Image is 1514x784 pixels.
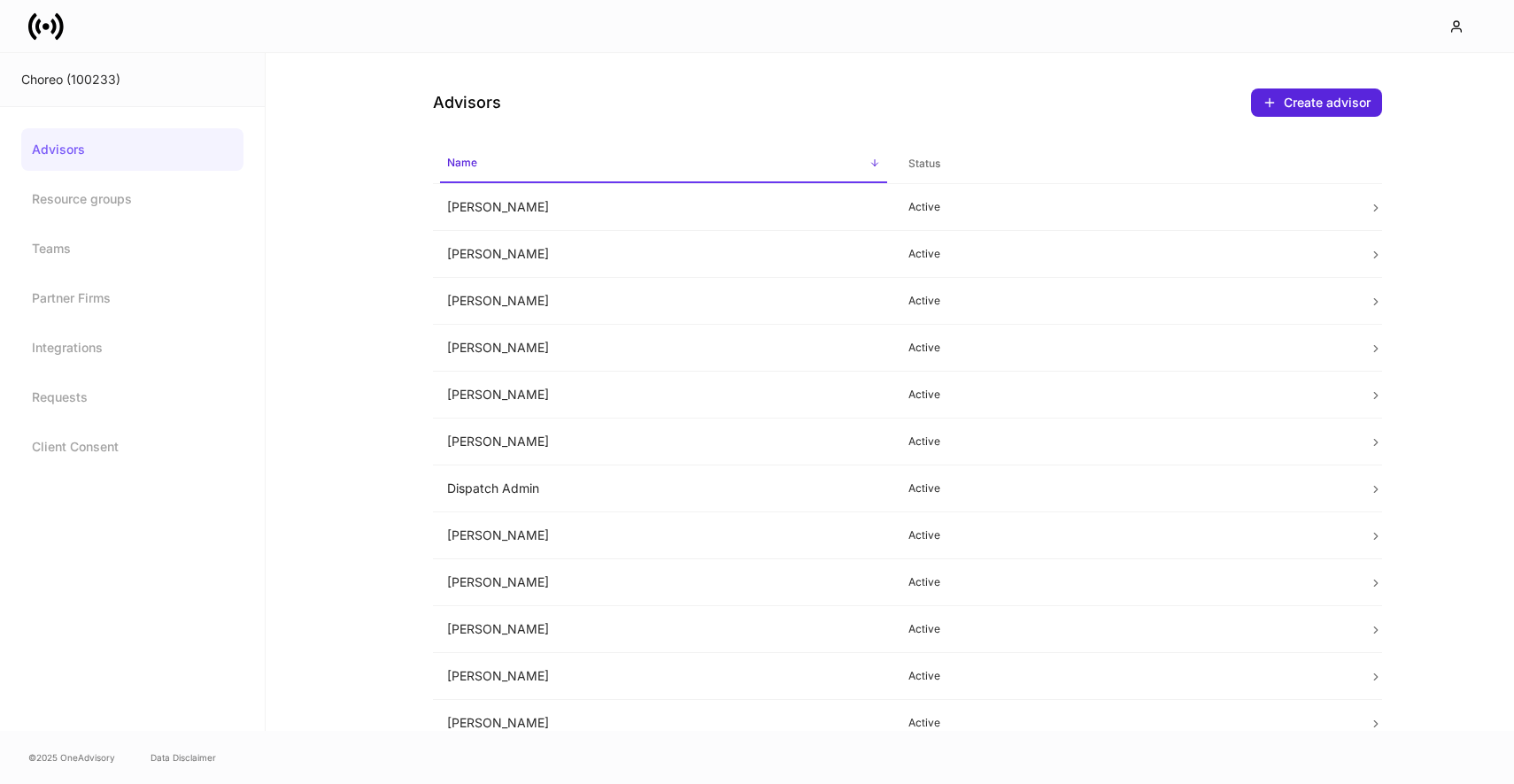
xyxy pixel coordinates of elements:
[21,426,243,468] a: Client Consent
[908,155,940,172] h6: Status
[908,716,1341,730] p: Active
[433,419,894,465] td: [PERSON_NAME]
[447,154,477,171] h6: Name
[151,750,216,765] a: Data Disclaimer
[433,325,894,372] td: [PERSON_NAME]
[21,128,243,171] a: Advisors
[28,750,115,765] span: © 2025 OneAdvisory
[908,669,1341,683] p: Active
[908,200,1341,214] p: Active
[908,575,1341,589] p: Active
[433,606,894,653] td: [PERSON_NAME]
[908,481,1341,496] p: Active
[21,376,243,419] a: Requests
[433,653,894,700] td: [PERSON_NAME]
[433,700,894,747] td: [PERSON_NAME]
[1284,94,1371,111] div: Create advisor
[21,178,243,220] a: Resource groups
[908,294,1341,308] p: Active
[908,528,1341,542] p: Active
[21,71,243,88] div: Choreo (100233)
[433,465,894,512] td: Dispatch Admin
[433,559,894,606] td: [PERSON_NAME]
[908,341,1341,355] p: Active
[908,434,1341,449] p: Active
[21,227,243,270] a: Teams
[433,231,894,278] td: [PERSON_NAME]
[908,247,1341,261] p: Active
[908,388,1341,402] p: Active
[1251,88,1382,117] button: Create advisor
[433,278,894,325] td: [PERSON_NAME]
[21,327,243,369] a: Integrations
[433,512,894,559] td: [PERSON_NAME]
[433,184,894,231] td: [PERSON_NAME]
[908,622,1341,636] p: Active
[21,277,243,319] a: Partner Firms
[433,372,894,419] td: [PERSON_NAME]
[440,145,887,183] span: Name
[901,146,1348,182] span: Status
[433,92,501,113] h4: Advisors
